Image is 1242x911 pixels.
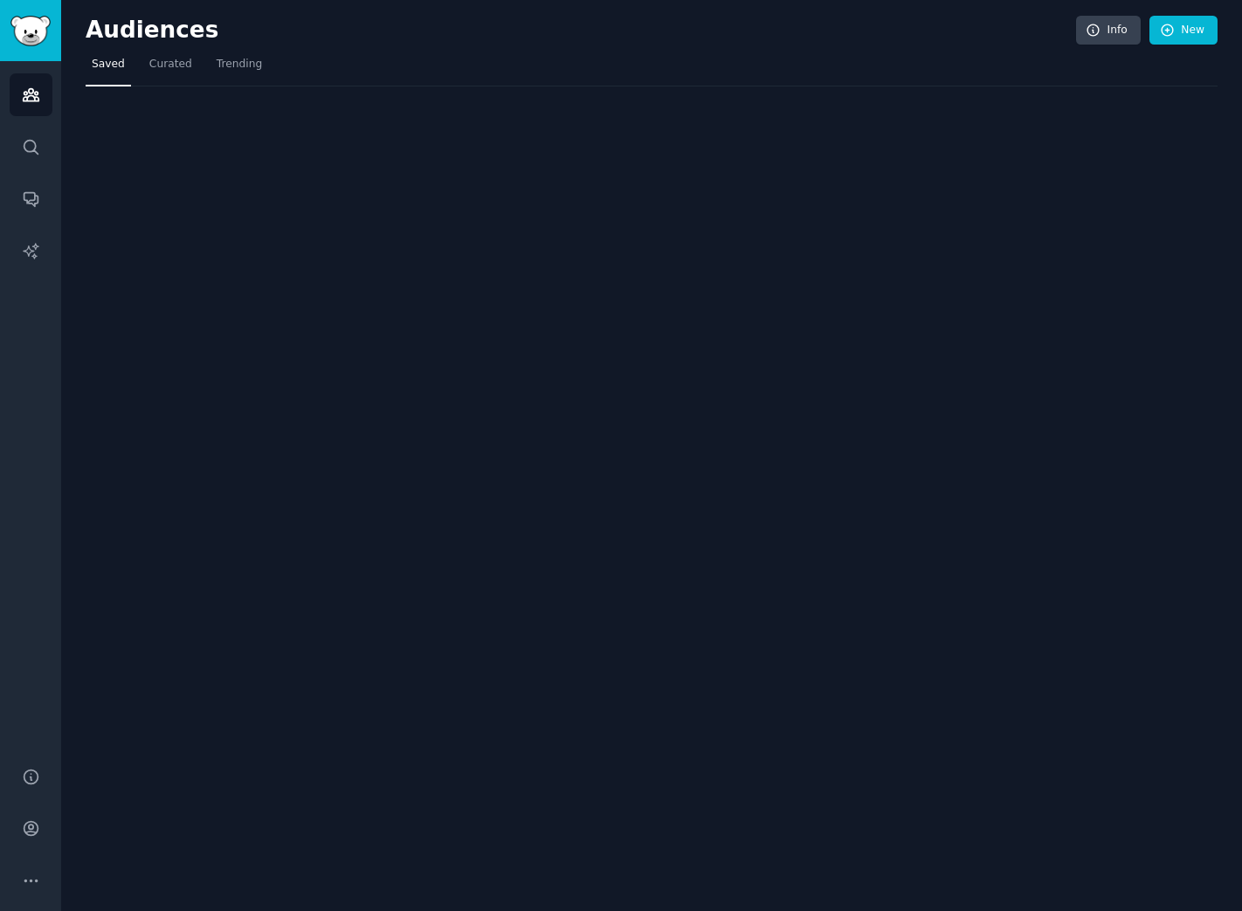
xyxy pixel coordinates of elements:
span: Saved [92,57,125,72]
a: Trending [210,51,268,86]
a: Curated [143,51,198,86]
h2: Audiences [86,17,1076,45]
a: Info [1076,16,1141,45]
span: Trending [217,57,262,72]
a: Saved [86,51,131,86]
img: GummySearch logo [10,16,51,46]
span: Curated [149,57,192,72]
a: New [1149,16,1218,45]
